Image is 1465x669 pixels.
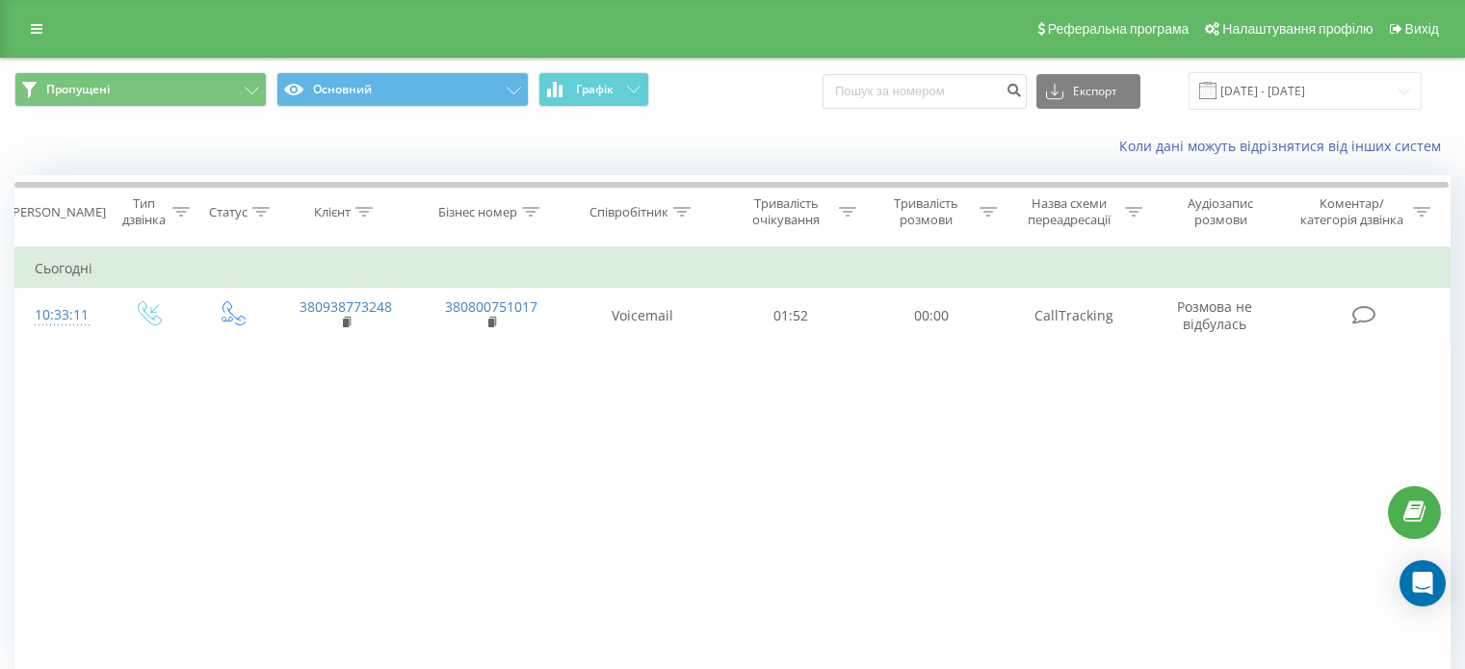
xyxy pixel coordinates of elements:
span: Реферальна програма [1048,21,1190,37]
td: Voicemail [564,288,721,344]
span: Графік [576,83,614,96]
div: Статус [209,204,248,220]
div: Співробітник [589,204,668,220]
div: Тривалість розмови [878,195,975,228]
div: Бізнес номер [438,204,517,220]
div: Тип дзвінка [121,195,167,228]
div: Коментар/категорія дзвінка [1295,195,1408,228]
div: 10:33:11 [35,296,86,334]
td: 00:00 [861,288,1001,344]
button: Пропущені [14,72,267,107]
span: Розмова не відбулась [1177,297,1252,333]
div: Open Intercom Messenger [1400,560,1446,606]
button: Основний [276,72,529,107]
a: 380938773248 [300,297,392,316]
div: Клієнт [314,204,351,220]
td: Сьогодні [15,249,1451,288]
div: Тривалість очікування [739,195,835,228]
a: Коли дані можуть відрізнятися вiд інших систем [1119,137,1451,155]
td: CallTracking [1001,288,1146,344]
button: Експорт [1036,74,1140,109]
button: Графік [538,72,649,107]
span: Пропущені [46,82,110,97]
td: 01:52 [721,288,861,344]
div: [PERSON_NAME] [9,204,106,220]
div: Назва схеми переадресації [1019,195,1120,228]
span: Вихід [1405,21,1439,37]
div: Аудіозапис розмови [1164,195,1277,228]
input: Пошук за номером [823,74,1027,109]
a: 380800751017 [445,297,537,316]
span: Налаштування профілю [1222,21,1373,37]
